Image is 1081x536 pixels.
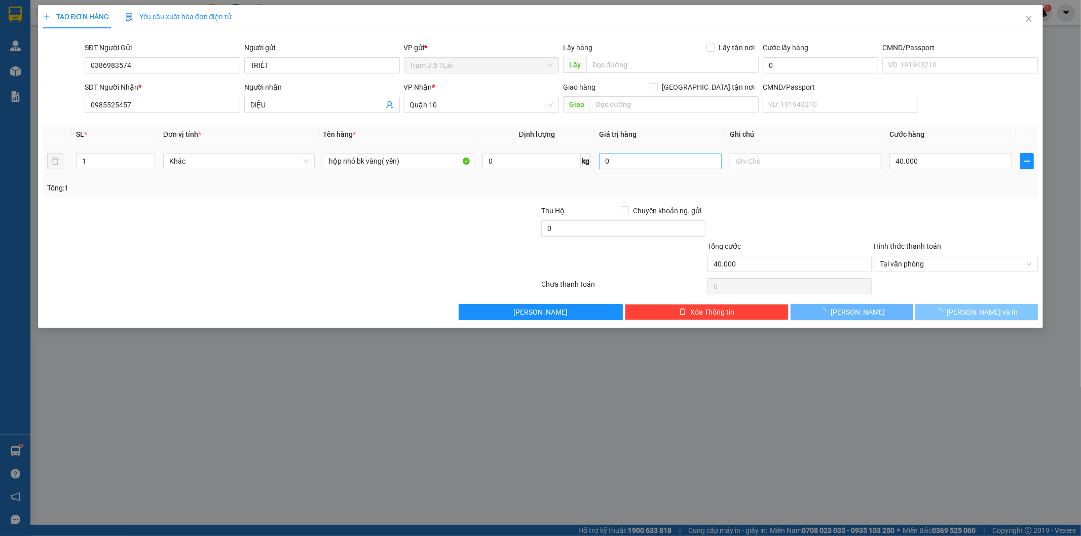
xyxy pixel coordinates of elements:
div: hân [97,33,160,45]
input: Dọc đường [586,57,759,73]
span: Lấy hàng [563,44,592,52]
span: Tổng cước [707,242,741,250]
span: Nhận: [97,10,121,20]
span: user-add [386,101,394,109]
span: Khác [169,154,309,169]
button: [PERSON_NAME] và In [915,304,1038,320]
div: CMND/Passport [882,42,1038,53]
button: [PERSON_NAME] [459,304,623,320]
label: Cước lấy hàng [763,44,808,52]
span: loading [936,308,947,315]
span: Thu Hộ [541,207,565,215]
span: Yêu cầu xuất hóa đơn điện tử [125,13,232,21]
button: Close [1015,5,1043,33]
span: VP Nhận [404,83,432,91]
span: [PERSON_NAME] [831,307,885,318]
span: Lấy [563,57,586,73]
div: Người gửi [244,42,400,53]
div: [PERSON_NAME] [9,33,90,45]
span: Tại văn phòng [880,256,1032,272]
button: delete [47,153,63,169]
span: Giá trị hàng [599,130,637,138]
span: TẠO ĐƠN HÀNG [43,13,109,21]
button: deleteXóa Thông tin [625,304,789,320]
div: Quận 10 [97,9,160,33]
span: plus [1021,157,1033,165]
input: 0 [599,153,722,169]
span: kg [581,153,591,169]
input: Ghi Chú [730,153,881,169]
span: Xóa Thông tin [690,307,734,318]
span: Định lượng [519,130,555,138]
span: plus [43,13,50,20]
img: icon [125,13,133,21]
div: Chưa thanh toán [541,279,707,296]
span: Cước hàng [889,130,924,138]
label: Hình thức thanh toán [874,242,941,250]
span: SL [76,130,84,138]
button: [PERSON_NAME] [791,304,913,320]
span: Quận 10 [410,97,553,112]
span: Trạm 3.5 TLài [410,58,553,73]
button: plus [1020,153,1034,169]
span: loading [819,308,831,315]
div: SĐT Người Gửi [85,42,240,53]
input: VD: Bàn, Ghế [323,153,474,169]
div: CMND/Passport [763,82,918,93]
div: Trạm 3.5 TLài [9,9,90,33]
div: Người nhận [244,82,400,93]
span: Tên hàng [323,130,356,138]
span: Giao hàng [563,83,595,91]
input: Cước lấy hàng [763,57,878,73]
span: [PERSON_NAME] [513,307,568,318]
div: Tổng: 1 [47,182,417,194]
span: Giao [563,96,590,112]
div: SĐT Người Nhận [85,82,240,93]
span: Lấy tận nơi [715,42,759,53]
th: Ghi chú [726,125,885,144]
span: Chuyển khoản ng. gửi [629,205,705,216]
span: [GEOGRAPHIC_DATA] tận nơi [658,82,759,93]
span: Gửi: [9,10,24,20]
span: Đơn vị tính [163,130,201,138]
span: CR : [8,66,23,77]
span: delete [679,308,686,316]
span: close [1025,15,1033,23]
input: Dọc đường [590,96,759,112]
span: [PERSON_NAME] và In [947,307,1018,318]
div: VP gửi [404,42,560,53]
div: 40.000 [8,65,91,78]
